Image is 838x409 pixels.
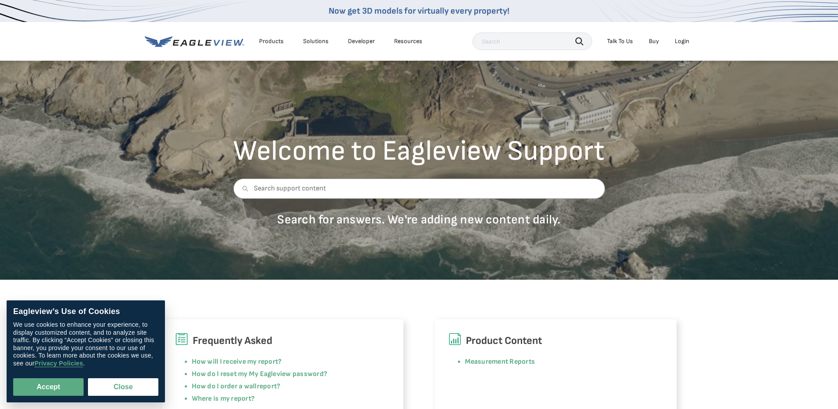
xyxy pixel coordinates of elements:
a: Where is my report? [192,394,255,403]
div: Talk To Us [607,37,633,45]
a: Now get 3D models for virtually every property! [329,6,509,16]
a: report [257,382,277,391]
h6: Product Content [448,332,663,349]
h6: Frequently Asked [175,332,390,349]
button: Close [88,378,158,396]
div: Login [675,37,689,45]
button: Accept [13,378,84,396]
p: Search for answers. We're adding new content daily. [233,212,605,227]
div: Products [259,37,284,45]
a: How do I order a wall [192,382,257,391]
a: Privacy Policies [34,360,83,367]
a: Measurement Reports [465,358,535,366]
div: Eagleview’s Use of Cookies [13,307,158,317]
div: We use cookies to enhance your experience, to display customized content, and to analyze site tra... [13,321,158,367]
a: How do I reset my My Eagleview password? [192,370,328,378]
a: How will I receive my report? [192,358,282,366]
div: Resources [394,37,422,45]
h2: Welcome to Eagleview Support [233,137,605,165]
div: Solutions [303,37,329,45]
input: Search [472,33,592,50]
a: Buy [649,37,659,45]
input: Search support content [233,179,605,199]
a: ? [277,382,280,391]
a: Developer [348,37,375,45]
